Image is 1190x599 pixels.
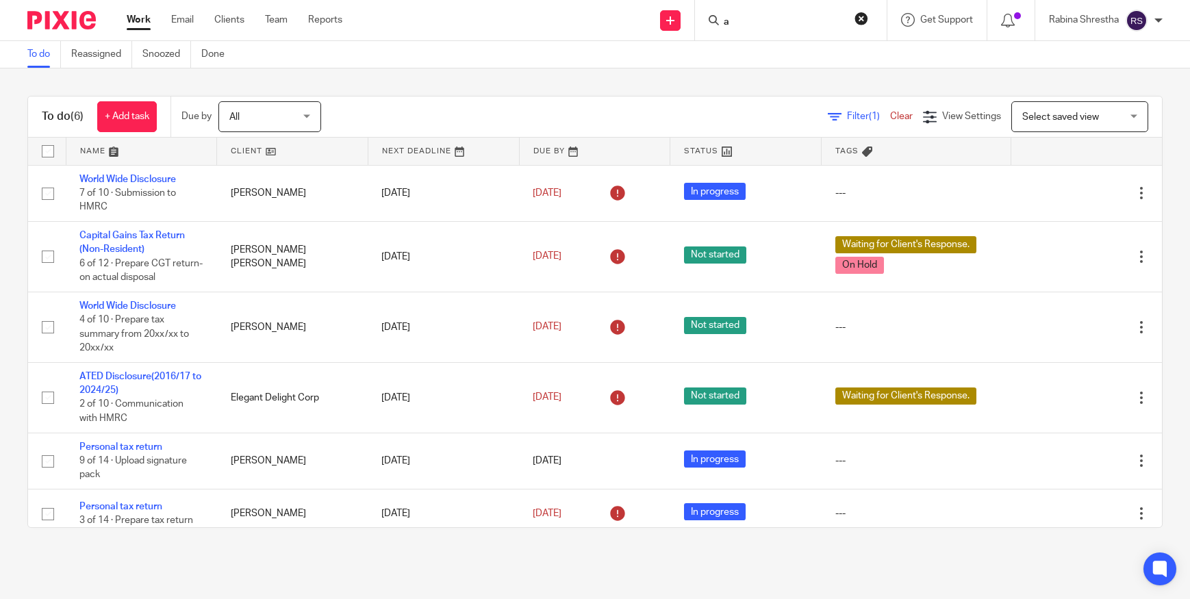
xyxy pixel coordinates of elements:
[217,292,368,362] td: [PERSON_NAME]
[79,259,203,283] span: 6 of 12 · Prepare CGT return- on actual disposal
[684,246,746,264] span: Not started
[684,450,746,468] span: In progress
[79,515,193,525] span: 3 of 14 · Prepare tax return
[217,165,368,221] td: [PERSON_NAME]
[835,507,998,520] div: ---
[181,110,212,123] p: Due by
[27,11,96,29] img: Pixie
[79,442,162,452] a: Personal tax return
[835,454,998,468] div: ---
[171,13,194,27] a: Email
[835,147,859,155] span: Tags
[835,320,998,334] div: ---
[79,315,189,353] span: 4 of 10 · Prepare tax summary from 20xx/xx to 20xx/xx
[71,111,84,122] span: (6)
[308,13,342,27] a: Reports
[79,502,162,511] a: Personal tax return
[942,112,1001,121] span: View Settings
[835,236,976,253] span: Waiting for Client's Response.
[79,372,201,395] a: ATED Disclosure(2016/17 to 2024/25)
[79,456,187,480] span: 9 of 14 · Upload signature pack
[890,112,913,121] a: Clear
[684,317,746,334] span: Not started
[533,509,561,518] span: [DATE]
[79,175,176,184] a: World Wide Disclosure
[27,41,61,68] a: To do
[835,257,884,274] span: On Hold
[533,252,561,262] span: [DATE]
[217,433,368,489] td: [PERSON_NAME]
[869,112,880,121] span: (1)
[533,456,561,466] span: [DATE]
[71,41,132,68] a: Reassigned
[214,13,244,27] a: Clients
[217,221,368,292] td: [PERSON_NAME] [PERSON_NAME]
[854,12,868,25] button: Clear
[847,112,890,121] span: Filter
[79,231,185,254] a: Capital Gains Tax Return (Non-Resident)
[368,221,519,292] td: [DATE]
[368,292,519,362] td: [DATE]
[920,15,973,25] span: Get Support
[368,165,519,221] td: [DATE]
[229,112,240,122] span: All
[217,362,368,433] td: Elegant Delight Corp
[533,322,561,332] span: [DATE]
[368,433,519,489] td: [DATE]
[79,400,183,424] span: 2 of 10 · Communication with HMRC
[684,183,746,200] span: In progress
[217,489,368,538] td: [PERSON_NAME]
[79,188,176,212] span: 7 of 10 · Submission to HMRC
[722,16,846,29] input: Search
[1049,13,1119,27] p: Rabina Shrestha
[127,13,151,27] a: Work
[1126,10,1148,31] img: svg%3E
[684,503,746,520] span: In progress
[368,362,519,433] td: [DATE]
[97,101,157,132] a: + Add task
[533,188,561,198] span: [DATE]
[684,387,746,405] span: Not started
[201,41,235,68] a: Done
[142,41,191,68] a: Snoozed
[368,489,519,538] td: [DATE]
[265,13,288,27] a: Team
[42,110,84,124] h1: To do
[835,186,998,200] div: ---
[1022,112,1099,122] span: Select saved view
[835,387,976,405] span: Waiting for Client's Response.
[79,301,176,311] a: World Wide Disclosure
[533,393,561,403] span: [DATE]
